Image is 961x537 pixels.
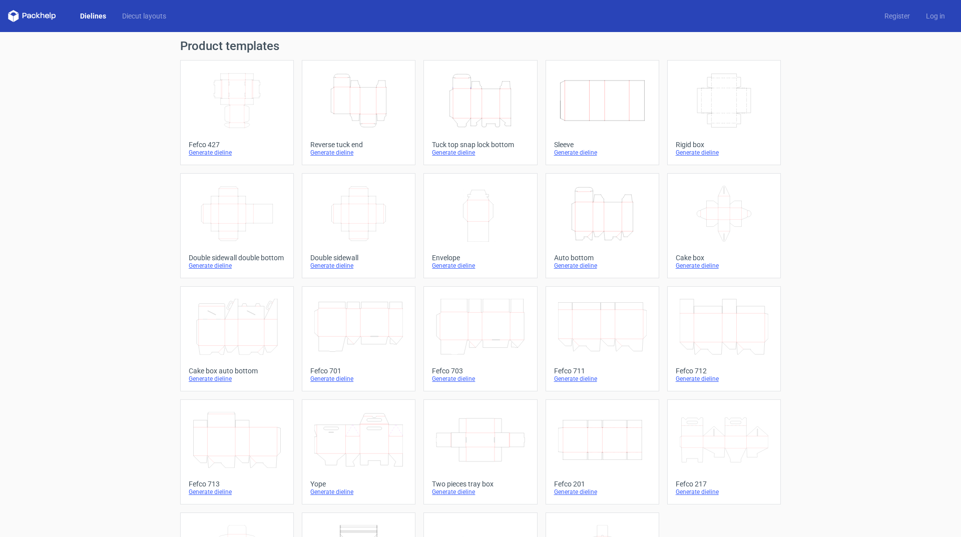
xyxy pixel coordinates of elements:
div: Cake box [676,254,772,262]
a: Fefco 712Generate dieline [667,286,781,391]
div: Generate dieline [310,375,407,383]
div: Reverse tuck end [310,141,407,149]
div: Two pieces tray box [432,480,529,488]
div: Fefco 711 [554,367,651,375]
div: Generate dieline [432,262,529,270]
a: Tuck top snap lock bottomGenerate dieline [423,60,537,165]
div: Envelope [432,254,529,262]
a: SleeveGenerate dieline [546,60,659,165]
a: Fefco 427Generate dieline [180,60,294,165]
div: Double sidewall [310,254,407,262]
a: Cake boxGenerate dieline [667,173,781,278]
div: Fefco 703 [432,367,529,375]
div: Generate dieline [189,375,285,383]
h1: Product templates [180,40,781,52]
a: Fefco 703Generate dieline [423,286,537,391]
a: Rigid boxGenerate dieline [667,60,781,165]
a: EnvelopeGenerate dieline [423,173,537,278]
div: Generate dieline [432,149,529,157]
div: Sleeve [554,141,651,149]
div: Generate dieline [554,375,651,383]
a: Fefco 713Generate dieline [180,399,294,504]
div: Generate dieline [676,375,772,383]
div: Fefco 701 [310,367,407,375]
div: Generate dieline [189,262,285,270]
div: Generate dieline [554,149,651,157]
a: YopeGenerate dieline [302,399,415,504]
div: Generate dieline [554,488,651,496]
div: Fefco 427 [189,141,285,149]
div: Generate dieline [310,149,407,157]
a: Double sidewallGenerate dieline [302,173,415,278]
div: Cake box auto bottom [189,367,285,375]
a: Double sidewall double bottomGenerate dieline [180,173,294,278]
div: Fefco 712 [676,367,772,375]
div: Tuck top snap lock bottom [432,141,529,149]
div: Yope [310,480,407,488]
div: Generate dieline [310,488,407,496]
div: Generate dieline [676,488,772,496]
a: Fefco 217Generate dieline [667,399,781,504]
a: Two pieces tray boxGenerate dieline [423,399,537,504]
div: Generate dieline [554,262,651,270]
a: Diecut layouts [114,11,174,21]
a: Fefco 711Generate dieline [546,286,659,391]
div: Fefco 217 [676,480,772,488]
a: Fefco 701Generate dieline [302,286,415,391]
div: Fefco 201 [554,480,651,488]
div: Generate dieline [189,149,285,157]
a: Cake box auto bottomGenerate dieline [180,286,294,391]
a: Reverse tuck endGenerate dieline [302,60,415,165]
a: Dielines [72,11,114,21]
a: Fefco 201Generate dieline [546,399,659,504]
div: Generate dieline [432,375,529,383]
div: Generate dieline [189,488,285,496]
div: Rigid box [676,141,772,149]
a: Auto bottomGenerate dieline [546,173,659,278]
div: Auto bottom [554,254,651,262]
div: Generate dieline [310,262,407,270]
div: Generate dieline [432,488,529,496]
div: Double sidewall double bottom [189,254,285,262]
div: Fefco 713 [189,480,285,488]
div: Generate dieline [676,149,772,157]
a: Log in [918,11,953,21]
div: Generate dieline [676,262,772,270]
a: Register [876,11,918,21]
